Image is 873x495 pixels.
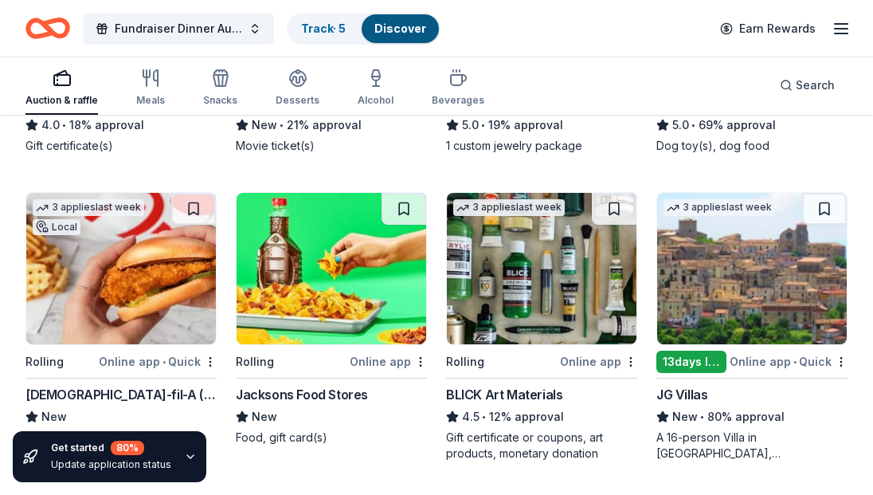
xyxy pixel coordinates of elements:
[446,116,637,135] div: 19% approval
[446,407,637,426] div: 12% approval
[462,116,479,135] span: 5.0
[350,352,427,371] div: Online app
[83,13,274,45] button: Fundraiser Dinner Auction & Raffle
[657,193,847,344] img: Image for JG Villas
[446,138,637,154] div: 1 custom jewelry package
[25,94,98,107] div: Auction & raffle
[453,199,565,216] div: 3 applies last week
[25,352,64,371] div: Rolling
[236,352,274,371] div: Rolling
[656,351,726,373] div: 13 days left
[432,94,484,107] div: Beverages
[796,76,835,95] span: Search
[691,119,695,132] span: •
[280,119,284,132] span: •
[656,116,848,135] div: 69% approval
[162,356,166,368] span: •
[656,138,848,154] div: Dog toy(s), dog food
[446,430,637,462] div: Gift certificate or coupons, art products, monetary donation
[136,62,165,115] button: Meals
[481,119,485,132] span: •
[700,411,704,423] span: •
[62,119,66,132] span: •
[51,441,171,455] div: Get started
[33,219,80,235] div: Local
[432,62,484,115] button: Beverages
[237,193,426,344] img: Image for Jacksons Food Stores
[203,94,237,107] div: Snacks
[25,116,217,135] div: 18% approval
[672,116,689,135] span: 5.0
[41,407,67,426] span: New
[51,458,171,471] div: Update application status
[41,116,60,135] span: 4.0
[793,356,797,368] span: •
[656,192,848,462] a: Image for JG Villas3 applieslast week13days leftOnline app•QuickJG VillasNew•80% approvalA 16-per...
[656,430,848,462] div: A 16-person Villa in [GEOGRAPHIC_DATA], [GEOGRAPHIC_DATA], [GEOGRAPHIC_DATA] for 7days/6nights (R...
[252,116,277,135] span: New
[447,193,636,344] img: Image for BLICK Art Materials
[236,385,368,404] div: Jacksons Food Stores
[446,385,562,404] div: BLICK Art Materials
[25,192,217,446] a: Image for Chick-fil-A (Los Angeles)3 applieslast weekLocalRollingOnline app•Quick[DEMOGRAPHIC_DAT...
[656,407,848,426] div: 80% approval
[276,94,319,107] div: Desserts
[730,352,848,371] div: Online app Quick
[99,352,217,371] div: Online app Quick
[560,352,637,371] div: Online app
[664,199,775,216] div: 3 applies last week
[203,62,237,115] button: Snacks
[236,138,427,154] div: Movie ticket(s)
[276,62,319,115] button: Desserts
[301,22,346,35] a: Track· 5
[358,94,393,107] div: Alcohol
[767,69,848,101] button: Search
[656,385,707,404] div: JG Villas
[25,10,70,47] a: Home
[25,385,217,404] div: [DEMOGRAPHIC_DATA]-fil-A ([GEOGRAPHIC_DATA])
[236,192,427,446] a: Image for Jacksons Food StoresRollingOnline appJacksons Food StoresNewFood, gift card(s)
[374,22,426,35] a: Discover
[25,62,98,115] button: Auction & raffle
[482,411,486,423] span: •
[672,407,698,426] span: New
[25,138,217,154] div: Gift certificate(s)
[136,94,165,107] div: Meals
[26,193,216,344] img: Image for Chick-fil-A (Los Angeles)
[111,441,144,455] div: 80 %
[252,407,277,426] span: New
[287,13,440,45] button: Track· 5Discover
[236,116,427,135] div: 21% approval
[462,407,480,426] span: 4.5
[446,352,484,371] div: Rolling
[236,430,427,446] div: Food, gift card(s)
[115,19,242,38] span: Fundraiser Dinner Auction & Raffle
[358,62,393,115] button: Alcohol
[33,199,144,216] div: 3 applies last week
[446,192,637,462] a: Image for BLICK Art Materials3 applieslast weekRollingOnline appBLICK Art Materials4.5•12% approv...
[711,14,825,43] a: Earn Rewards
